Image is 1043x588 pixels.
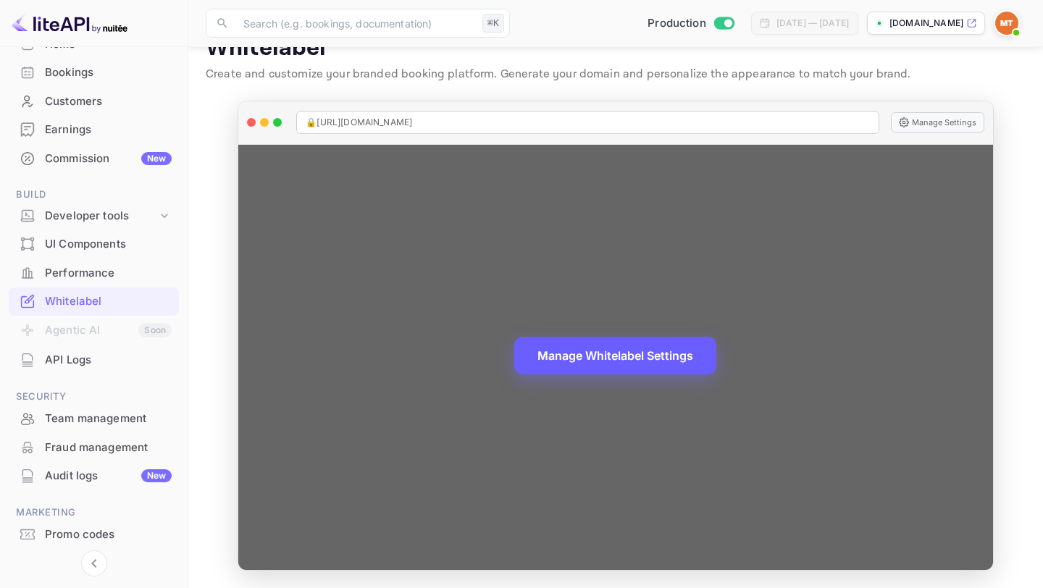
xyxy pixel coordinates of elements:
[995,12,1018,35] img: Minerave Travel
[45,352,172,369] div: API Logs
[235,9,477,38] input: Search (e.g. bookings, documentation)
[45,526,172,543] div: Promo codes
[9,521,179,549] div: Promo codes
[45,411,172,427] div: Team management
[45,93,172,110] div: Customers
[648,15,706,32] span: Production
[45,208,157,224] div: Developer tools
[9,187,179,203] span: Build
[45,440,172,456] div: Fraud management
[9,505,179,521] span: Marketing
[9,521,179,547] a: Promo codes
[45,64,172,81] div: Bookings
[9,30,179,57] a: Home
[45,265,172,282] div: Performance
[9,259,179,286] a: Performance
[141,152,172,165] div: New
[9,259,179,287] div: Performance
[889,17,963,30] p: [DOMAIN_NAME]
[45,468,172,484] div: Audit logs
[45,122,172,138] div: Earnings
[776,17,849,30] div: [DATE] — [DATE]
[514,337,716,374] button: Manage Whitelabel Settings
[891,112,984,133] button: Manage Settings
[206,34,1026,63] p: Whitelabel
[9,59,179,87] div: Bookings
[9,59,179,85] a: Bookings
[9,145,179,173] div: CommissionNew
[9,230,179,259] div: UI Components
[9,88,179,114] a: Customers
[206,66,1026,83] p: Create and customize your branded booking platform. Generate your domain and personalize the appe...
[45,151,172,167] div: Commission
[9,287,179,316] div: Whitelabel
[9,203,179,229] div: Developer tools
[12,12,127,35] img: LiteAPI logo
[9,462,179,490] div: Audit logsNew
[9,434,179,462] div: Fraud management
[141,469,172,482] div: New
[9,462,179,489] a: Audit logsNew
[9,434,179,461] a: Fraud management
[9,145,179,172] a: CommissionNew
[9,405,179,433] div: Team management
[9,116,179,144] div: Earnings
[9,346,179,373] a: API Logs
[9,389,179,405] span: Security
[9,230,179,257] a: UI Components
[9,405,179,432] a: Team management
[642,15,740,32] div: Switch to Sandbox mode
[45,293,172,310] div: Whitelabel
[306,116,412,129] span: 🔒 [URL][DOMAIN_NAME]
[9,88,179,116] div: Customers
[81,550,107,576] button: Collapse navigation
[482,14,504,33] div: ⌘K
[9,116,179,143] a: Earnings
[9,346,179,374] div: API Logs
[9,287,179,314] a: Whitelabel
[45,236,172,253] div: UI Components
